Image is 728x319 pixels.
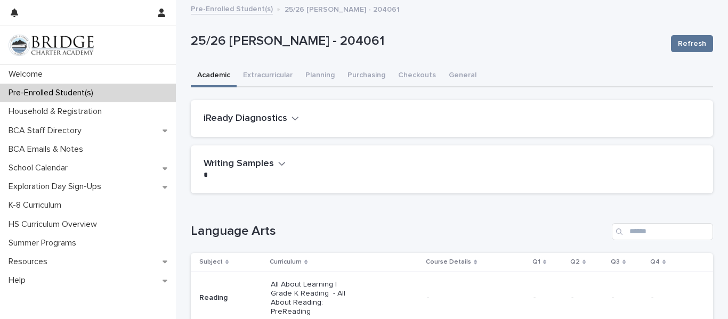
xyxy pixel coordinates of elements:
p: 25/26 [PERSON_NAME] - 204061 [285,3,400,14]
img: V1C1m3IdTEidaUdm9Hs0 [9,35,94,56]
p: - [533,293,563,302]
button: iReady Diagnostics [204,113,299,125]
button: Purchasing [341,65,392,87]
p: HS Curriculum Overview [4,219,106,230]
input: Search [612,223,713,240]
button: Extracurricular [237,65,299,87]
span: Refresh [678,38,706,49]
p: Q3 [611,256,620,268]
p: Household & Registration [4,107,110,117]
p: BCA Staff Directory [4,126,90,136]
h2: iReady Diagnostics [204,113,287,125]
p: Help [4,275,34,285]
p: Curriculum [270,256,302,268]
p: Summer Programs [4,238,85,248]
p: - [651,293,696,302]
p: - [427,293,525,302]
button: Checkouts [392,65,442,87]
a: Pre-Enrolled Student(s) [191,2,273,14]
button: Planning [299,65,341,87]
button: Refresh [671,35,713,52]
p: Resources [4,257,56,267]
p: K-8 Curriculum [4,200,70,210]
p: Reading [199,293,262,302]
button: Writing Samples [204,158,286,170]
p: Welcome [4,69,51,79]
p: Q4 [650,256,660,268]
p: 25/26 [PERSON_NAME] - 204061 [191,34,662,49]
p: - [612,293,643,302]
p: Pre-Enrolled Student(s) [4,88,102,98]
p: Course Details [426,256,471,268]
p: Q2 [570,256,580,268]
h1: Language Arts [191,224,608,239]
p: Subject [199,256,223,268]
p: BCA Emails & Notes [4,144,92,154]
button: Academic [191,65,237,87]
p: All About Learning | Grade K Reading - All About Reading: PreReading [271,280,347,316]
h2: Writing Samples [204,158,274,170]
p: - [571,293,603,302]
p: Q1 [532,256,540,268]
p: School Calendar [4,163,76,173]
p: Exploration Day Sign-Ups [4,182,110,192]
button: General [442,65,483,87]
